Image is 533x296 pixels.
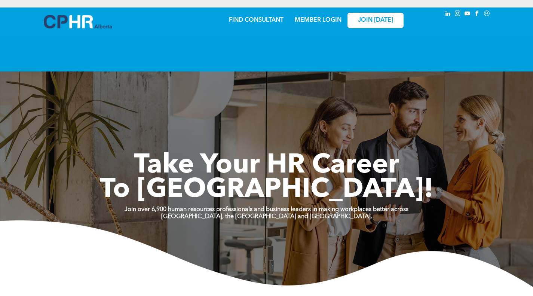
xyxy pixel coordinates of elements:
[463,9,472,19] a: youtube
[134,152,399,179] span: Take Your HR Career
[358,17,393,24] span: JOIN [DATE]
[295,17,341,23] a: MEMBER LOGIN
[444,9,452,19] a: linkedin
[229,17,284,23] a: FIND CONSULTANT
[161,214,372,220] strong: [GEOGRAPHIC_DATA], the [GEOGRAPHIC_DATA] and [GEOGRAPHIC_DATA].
[473,9,481,19] a: facebook
[125,207,408,213] strong: Join over 6,900 human resources professionals and business leaders in making workplaces better ac...
[483,9,491,19] a: Social network
[454,9,462,19] a: instagram
[44,15,112,28] img: A blue and white logo for cp alberta
[100,177,434,204] span: To [GEOGRAPHIC_DATA]!
[347,13,404,28] a: JOIN [DATE]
